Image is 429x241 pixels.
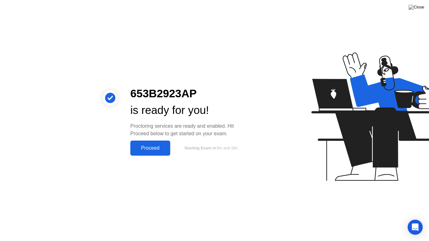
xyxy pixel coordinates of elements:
[130,85,247,102] div: 653B2923AP
[130,141,170,156] button: Proceed
[217,146,238,150] span: 9m and 58s
[130,102,247,119] div: is ready for you!
[408,220,423,235] div: Open Intercom Messenger
[132,145,168,151] div: Proceed
[173,142,247,154] button: Starting Exam in9m and 58s
[409,5,424,10] img: Close
[130,122,247,137] div: Proctoring services are ready and enabled. Hit Proceed below to get started on your exam.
